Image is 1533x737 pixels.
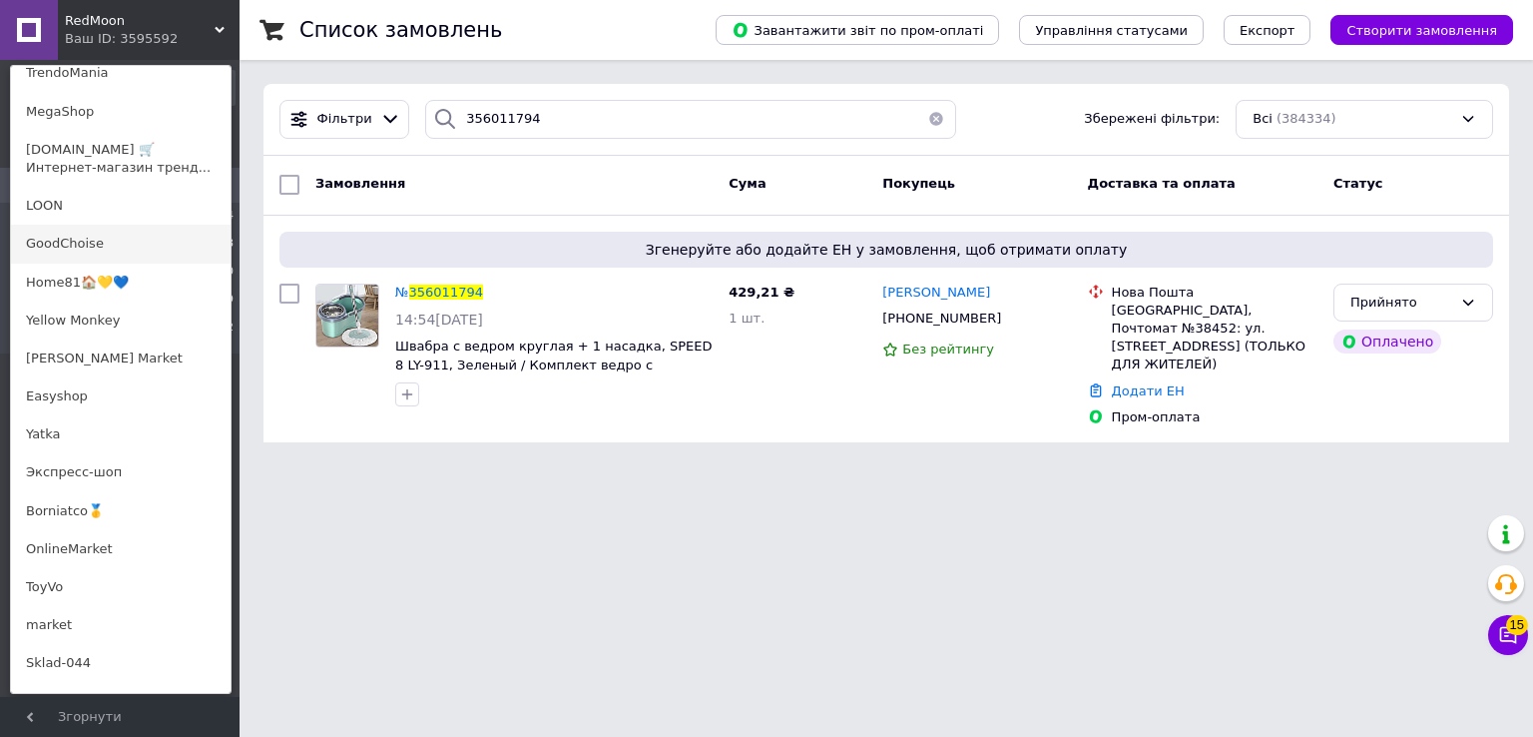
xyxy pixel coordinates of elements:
button: Експорт [1224,15,1311,45]
button: Чат з покупцем15 [1488,615,1528,655]
a: ToyVo [11,568,231,606]
span: 429,21 ₴ [729,285,794,300]
div: [GEOGRAPHIC_DATA], Почтомат №38452: ул. [STREET_ADDRESS] (ТОЛЬКО ДЛЯ ЖИТЕЛЕЙ) [1112,302,1317,374]
span: [PHONE_NUMBER] [882,311,1001,326]
a: Shopik [11,683,231,721]
span: Фільтри [317,110,372,129]
span: Завантажити звіт по пром-оплаті [732,21,983,39]
img: Фото товару [316,285,378,347]
a: Sklad-044 [11,644,231,682]
a: [DOMAIN_NAME] 🛒 Интернет-магазин тренд... [11,131,231,187]
a: Додати ЕН [1112,383,1185,398]
span: Експорт [1240,23,1295,38]
a: Home81🏠💛💙 [11,264,231,302]
a: №356011794 [395,285,483,300]
span: Збережені фільтри: [1084,110,1220,129]
div: Оплачено [1333,330,1441,354]
span: Створити замовлення [1346,23,1497,38]
span: № [395,285,409,300]
a: LOON [11,187,231,225]
a: market [11,606,231,644]
span: Cума [729,176,766,191]
span: RedMoon [65,12,215,30]
span: Статус [1333,176,1383,191]
span: 356011794 [409,285,483,300]
a: Фото товару [315,284,379,348]
input: Пошук за номером замовлення, ПІБ покупця, номером телефону, Email, номером накладної [425,100,956,139]
div: Пром-оплата [1112,408,1317,426]
span: 1 шт. [729,311,765,326]
span: Покупець [882,176,955,191]
button: Управління статусами [1019,15,1204,45]
button: Очистить [916,100,956,139]
div: Ваш ID: 3595592 [65,30,149,48]
a: [PERSON_NAME] [882,284,990,303]
a: GoodChoise [11,225,231,263]
a: Створити замовлення [1310,22,1513,37]
span: [PERSON_NAME] [882,285,990,300]
a: MegaShop [11,93,231,131]
span: (384334) [1277,111,1336,126]
a: Easyshop [11,377,231,415]
span: 14:54[DATE] [395,312,483,328]
span: Доставка та оплата [1088,176,1236,191]
span: 15 [1506,615,1528,635]
button: Завантажити звіт по пром-оплаті [716,15,999,45]
span: Замовлення [315,176,405,191]
a: Швабра с ведром круглая + 1 насадка, SPEED 8 LY-911, Зеленый / Комплект ведро с шваброй /Швабра д... [395,339,712,390]
div: Нова Пошта [1112,284,1317,302]
a: [PERSON_NAME] Market [11,340,231,377]
h1: Список замовлень [299,18,502,42]
a: OnlineMarket [11,530,231,568]
button: Створити замовлення [1330,15,1513,45]
div: Прийнято [1350,293,1452,314]
span: Згенеруйте або додайте ЕН у замовлення, щоб отримати оплату [287,240,1485,260]
a: Borniatco🥇 [11,492,231,530]
span: Всі [1253,110,1273,129]
a: Yatka [11,415,231,453]
span: Управління статусами [1035,23,1188,38]
a: TrendoMania [11,54,231,92]
a: Yellow Monkey [11,302,231,340]
a: Экспресс-шоп [11,453,231,491]
span: Без рейтингу [902,342,994,357]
